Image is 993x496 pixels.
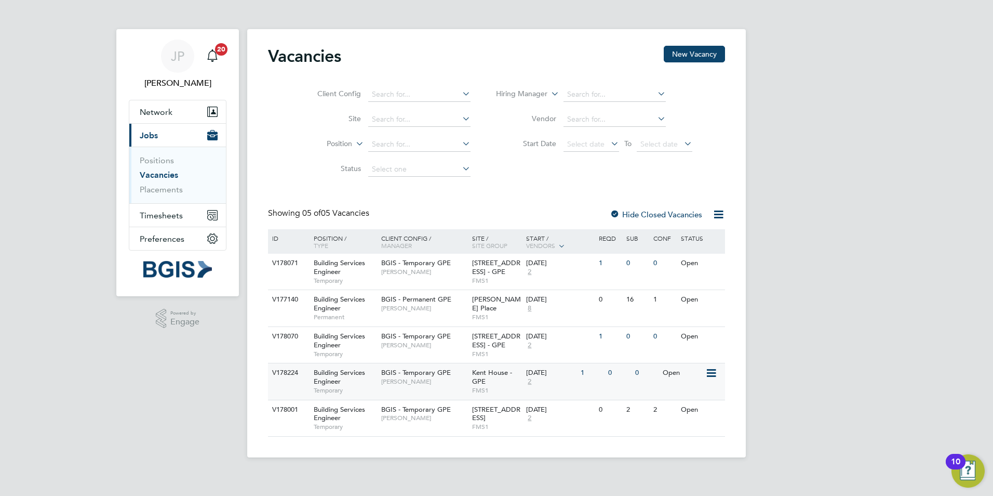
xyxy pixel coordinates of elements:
div: Position / [306,229,379,254]
nav: Main navigation [116,29,239,296]
span: FMS1 [472,277,521,285]
div: V178070 [270,327,306,346]
span: BGIS - Temporary GPE [381,405,451,414]
label: Status [301,164,361,173]
div: Client Config / [379,229,469,254]
span: [PERSON_NAME] [381,304,467,312]
div: [DATE] [526,406,594,414]
button: New Vacancy [664,46,725,62]
span: 20 [215,43,227,56]
span: 2 [526,268,533,277]
div: [DATE] [526,295,594,304]
span: FMS1 [472,423,521,431]
div: [DATE] [526,259,594,268]
div: Jobs [129,147,226,203]
input: Search for... [368,112,471,127]
div: 1 [578,363,605,383]
span: Select date [640,139,678,149]
button: Network [129,100,226,123]
div: Showing [268,208,371,219]
span: BGIS - Temporary GPE [381,332,451,341]
div: Sub [624,229,651,247]
span: 2 [526,414,533,423]
label: Site [301,114,361,123]
span: [PERSON_NAME] [381,414,467,422]
div: 2 [651,400,678,420]
h2: Vacancies [268,46,341,67]
span: Building Services Engineer [314,332,365,349]
div: 0 [633,363,660,383]
label: Vendor [496,114,556,123]
span: FMS1 [472,350,521,358]
a: Powered byEngage [156,309,200,329]
button: Timesheets [129,204,226,227]
a: Placements [140,185,183,194]
span: [STREET_ADDRESS] [472,405,520,423]
span: Building Services Engineer [314,368,365,386]
label: Client Config [301,89,361,98]
input: Search for... [563,112,666,127]
span: BGIS - Permanent GPE [381,295,451,304]
span: 05 Vacancies [302,208,369,218]
span: Network [140,107,172,117]
span: JP [171,49,184,63]
div: 16 [624,290,651,309]
span: Preferences [140,234,184,244]
input: Search for... [563,87,666,102]
img: bgis-logo-retina.png [143,261,212,278]
span: Building Services Engineer [314,258,365,276]
span: 2 [526,377,533,386]
span: Permanent [314,313,376,321]
span: Engage [170,318,199,327]
span: Type [314,241,328,250]
div: 1 [596,254,623,273]
span: FMS1 [472,386,521,395]
span: Vendors [526,241,555,250]
span: Building Services Engineer [314,295,365,312]
span: Kent House - GPE [472,368,512,386]
div: Reqd [596,229,623,247]
input: Search for... [368,137,471,152]
div: 0 [624,254,651,273]
span: Jasmin Padmore [129,77,226,89]
span: [PERSON_NAME] [381,377,467,386]
span: 05 of [302,208,321,218]
span: BGIS - Temporary GPE [381,368,451,377]
span: Building Services Engineer [314,405,365,423]
a: Positions [140,155,174,165]
span: [PERSON_NAME] [381,341,467,349]
div: 0 [596,400,623,420]
div: V178001 [270,400,306,420]
span: Temporary [314,386,376,395]
span: FMS1 [472,313,521,321]
span: Jobs [140,130,158,140]
span: Select date [567,139,605,149]
span: 2 [526,341,533,350]
div: 0 [651,254,678,273]
span: Temporary [314,350,376,358]
a: JP[PERSON_NAME] [129,40,226,89]
span: Timesheets [140,211,183,220]
div: 1 [651,290,678,309]
label: Hide Closed Vacancies [610,210,702,219]
div: Open [678,254,723,273]
div: 10 [951,462,960,475]
span: Manager [381,241,412,250]
div: Start / [524,229,596,255]
a: Vacancies [140,170,178,180]
input: Search for... [368,87,471,102]
div: 0 [651,327,678,346]
label: Start Date [496,139,556,148]
div: V178224 [270,363,306,383]
div: Open [660,363,705,383]
div: [DATE] [526,332,594,341]
div: V178071 [270,254,306,273]
div: Open [678,327,723,346]
span: Site Group [472,241,507,250]
label: Position [292,139,352,149]
div: Open [678,290,723,309]
input: Select one [368,162,471,177]
a: 20 [202,40,223,73]
span: 8 [526,304,533,313]
span: [PERSON_NAME] [381,268,467,276]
